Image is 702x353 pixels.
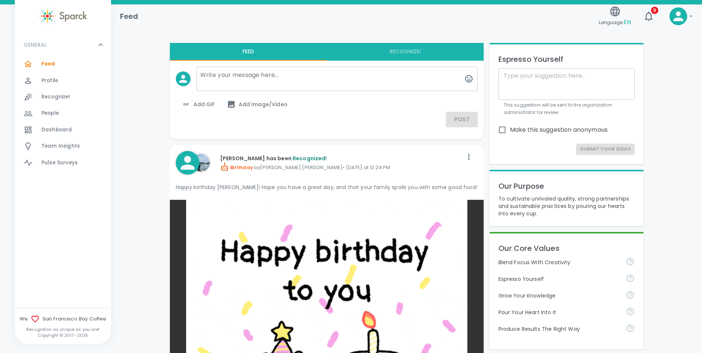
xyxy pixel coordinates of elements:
p: Grow Your Knowledge [498,292,620,299]
span: People [41,110,59,117]
img: Sparck logo [39,7,87,25]
p: Our Purpose [498,180,635,192]
span: Add GIF [182,100,215,109]
p: Happy birthday [PERSON_NAME]! Hope you have a great day, and that your family spoils you with som... [176,184,478,191]
p: This suggestion will be sent to the organization administrator for review. [504,101,629,116]
a: People [15,105,111,121]
span: We San Francisco Bay Coffee [15,315,111,323]
p: Pour Your Heart Into It [498,309,620,316]
p: Copyright © 2017 - 2025 [15,332,111,338]
p: [PERSON_NAME] has been [220,155,463,162]
button: Recognize! [327,43,484,61]
svg: Share your voice and your ideas [626,274,635,283]
a: Feed [15,56,111,72]
span: Profile [41,77,58,84]
img: Picture of Anna Belle Heredia [192,154,210,172]
p: GENERAL [24,41,47,48]
span: Dashboard [41,126,72,134]
a: Recognize! [15,89,111,105]
button: 9 [640,7,658,25]
span: Make this suggestion anonymous [510,125,608,134]
span: Feed [41,60,55,68]
p: by [PERSON_NAME] [PERSON_NAME] • [DATE] at 12:24 PM [220,162,463,171]
div: GENERAL [15,34,111,56]
span: Language: [599,17,631,27]
span: EN [624,18,631,26]
p: Our Core Values [498,242,635,254]
p: Espresso Yourself [498,53,635,65]
a: Profile [15,73,111,89]
p: Blend Focus With Creativity [498,259,620,266]
div: interaction tabs [170,43,484,61]
svg: Achieve goals today and innovate for tomorrow [626,257,635,266]
a: Sparck logo [15,7,111,25]
svg: Come to work to make a difference in your own way [626,307,635,316]
span: Recognize! [41,93,70,101]
span: Pulse Surveys [41,159,78,167]
a: Dashboard [15,122,111,138]
span: Recognized! [293,155,327,162]
span: 9 [651,7,658,14]
svg: Follow your curiosity and learn together [626,290,635,299]
div: GENERAL [15,56,111,174]
button: Language:EN [596,3,634,30]
h1: Feed [120,10,138,22]
p: Espresso Yourself [498,275,620,283]
button: Feed [170,43,327,61]
span: Birthday [220,164,253,171]
a: Pulse Surveys [15,155,111,171]
p: To cultivate unrivaled quality, strong partnerships and sustainable practices by pouring our hear... [498,195,635,217]
span: Team Insights [41,142,80,150]
p: Recognition as unique as you are! [15,326,111,332]
p: Produce Results The Right Way [498,325,620,333]
svg: Find success working together and doing the right thing [626,324,635,333]
a: Team Insights [15,138,111,154]
span: Add Image/Video [227,100,288,109]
